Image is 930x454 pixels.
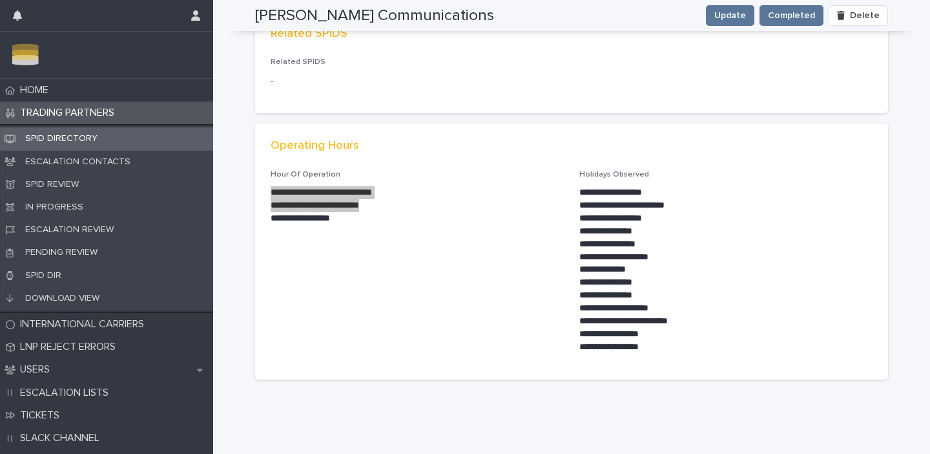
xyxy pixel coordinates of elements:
button: Update [706,5,754,26]
p: SLACK CHANNEL [15,432,110,444]
span: Update [714,9,746,22]
p: DOWNLOAD VIEW [15,292,110,305]
button: Completed [759,5,823,26]
p: TRADING PARTNERS [15,107,125,119]
p: SPID DIRECTORY [15,133,108,145]
h2: [PERSON_NAME] Communications [255,6,494,25]
p: IN PROGRESS [15,201,94,213]
span: Holidays Observed [579,171,649,178]
p: SPID REVIEW [15,178,89,191]
p: ESCALATION CONTACTS [15,156,141,168]
p: USERS [15,363,60,376]
h2: Operating Hours [271,139,359,153]
p: TICKETS [15,409,70,422]
img: 8jvmU2ehTfO3R9mICSci [10,42,41,68]
p: - [271,74,273,88]
span: Hour Of Operation [271,171,340,178]
span: Delete [850,11,880,20]
p: ESCALATION LISTS [15,387,119,399]
span: Completed [768,9,815,22]
p: ESCALATION REVIEW [15,224,124,236]
p: LNP REJECT ERRORS [15,341,126,353]
p: HOME [15,84,59,96]
span: Related SPIDS [271,58,325,66]
p: SPID DIR [15,270,72,282]
h2: Related SPIDS [271,27,347,41]
p: PENDING REVIEW [15,246,108,259]
p: INTERNATIONAL CARRIERS [15,318,154,330]
button: Delete [829,5,888,26]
